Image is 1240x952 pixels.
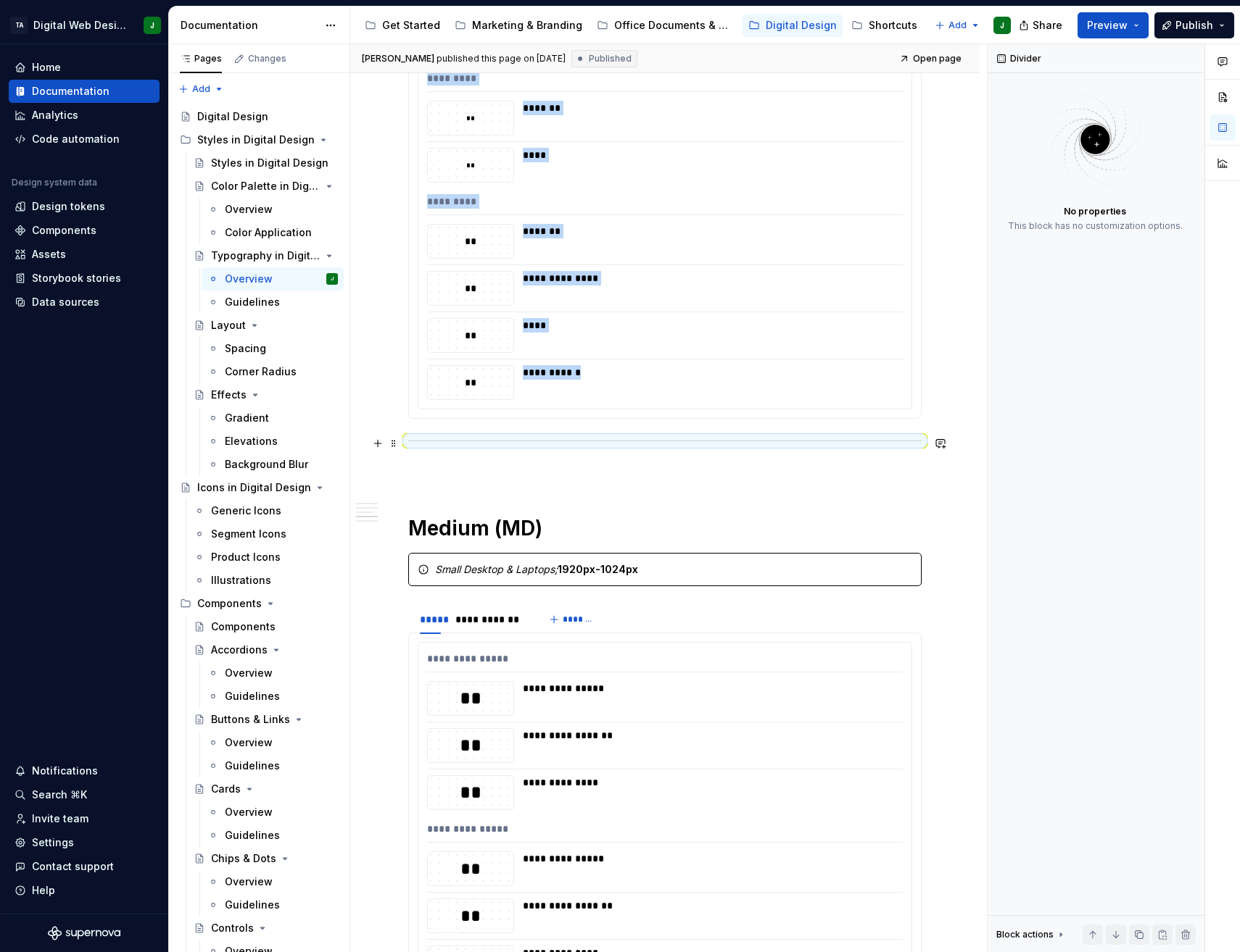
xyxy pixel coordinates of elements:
a: Storybook stories [9,267,160,290]
div: Storybook stories [32,271,121,285]
a: Guidelines [202,824,344,847]
div: Components [174,592,344,615]
div: Typography in Digital Design [211,249,321,263]
div: Notifications [32,764,98,778]
a: Overview [202,661,344,685]
a: Components [188,615,344,638]
a: Settings [9,831,160,854]
div: Assets [32,247,66,262]
a: Overview [202,198,344,221]
a: Color Palette in Digital Design [188,175,344,198]
a: Components [9,219,160,242]
div: Analytics [32,108,78,122]
a: Overview [202,870,344,893]
a: Invite team [9,807,160,830]
div: Styles in Digital Design [211,156,328,170]
div: Design tokens [32,199,105,214]
a: Typography in Digital Design [188,244,344,267]
div: Generic Icons [211,504,281,518]
div: Block actions [996,929,1054,940]
div: Buttons & Links [211,712,290,727]
a: Office Documents & Materials [591,14,740,37]
a: Accordions [188,638,344,661]
div: Overview [225,735,273,750]
div: published this page on [DATE] [437,53,566,64]
button: Notifications [9,759,160,782]
div: Styles in Digital Design [197,133,315,147]
div: Guidelines [225,898,280,912]
div: Guidelines [225,759,280,773]
div: Data sources [32,295,99,309]
div: Components [211,619,276,634]
div: Icons in Digital Design [197,480,311,495]
div: Components [32,223,96,238]
button: Contact support [9,855,160,878]
a: Icons in Digital Design [174,476,344,499]
span: Add [948,20,967,31]
div: Spacing [225,341,266,356]
button: Preview [1078,12,1149,38]
span: Open page [913,53,962,64]
div: Invite team [32,811,88,826]
a: Assets [9,243,160,266]
a: Open page [895,49,968,69]
div: Illustrations [211,573,271,588]
a: Effects [188,383,344,406]
div: Marketing & Branding [472,18,582,33]
div: Gradient [225,411,269,425]
div: Documentation [181,18,318,33]
button: Help [9,879,160,902]
button: Publish [1154,12,1234,38]
a: Controls [188,916,344,940]
div: Documentation [32,84,109,99]
div: Overview [225,874,273,889]
a: Spacing [202,337,344,360]
a: Background Blur [202,453,344,476]
div: Changes [248,53,286,64]
a: Generic Icons [188,499,344,522]
div: Segment Icons [211,527,286,541]
div: Get Started [382,18,440,33]
div: Settings [32,835,74,850]
a: Home [9,56,160,79]
em: Small Desktop & Laptops; [435,563,558,575]
a: Digital Design [743,14,843,37]
div: Layout [211,318,246,333]
span: Add [192,83,210,95]
button: Search ⌘K [9,783,160,806]
div: Digital Design [197,109,268,124]
a: Buttons & Links [188,708,344,731]
div: Product Icons [211,550,281,564]
div: Design system data [12,177,97,188]
div: Overview [225,805,273,819]
div: Overview [225,202,273,217]
a: Analytics [9,104,160,127]
div: Contact support [32,859,114,874]
div: TA [10,17,28,34]
div: No properties [1064,206,1126,217]
a: Guidelines [202,893,344,916]
button: TADigital Web DesignJ [3,9,165,41]
div: Effects [211,388,247,402]
div: Digital Web Design [33,18,126,33]
div: Elevations [225,434,278,448]
div: Overview [225,666,273,680]
a: Playground [926,14,1029,37]
div: Background Blur [225,457,308,472]
div: J [1000,20,1004,31]
a: Color Application [202,221,344,244]
span: Published [589,53,632,64]
svg: Supernova Logo [48,926,120,940]
span: [PERSON_NAME] [362,53,434,64]
a: Layout [188,314,344,337]
a: Segment Icons [188,522,344,546]
div: Help [32,883,55,898]
a: Overview [202,801,344,824]
a: Guidelines [202,685,344,708]
div: Shortcuts [869,18,917,33]
span: Share [1033,18,1062,33]
div: J [331,272,334,286]
div: Controls [211,921,254,935]
a: Elevations [202,430,344,453]
h1: Medium (MD) [408,515,922,541]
